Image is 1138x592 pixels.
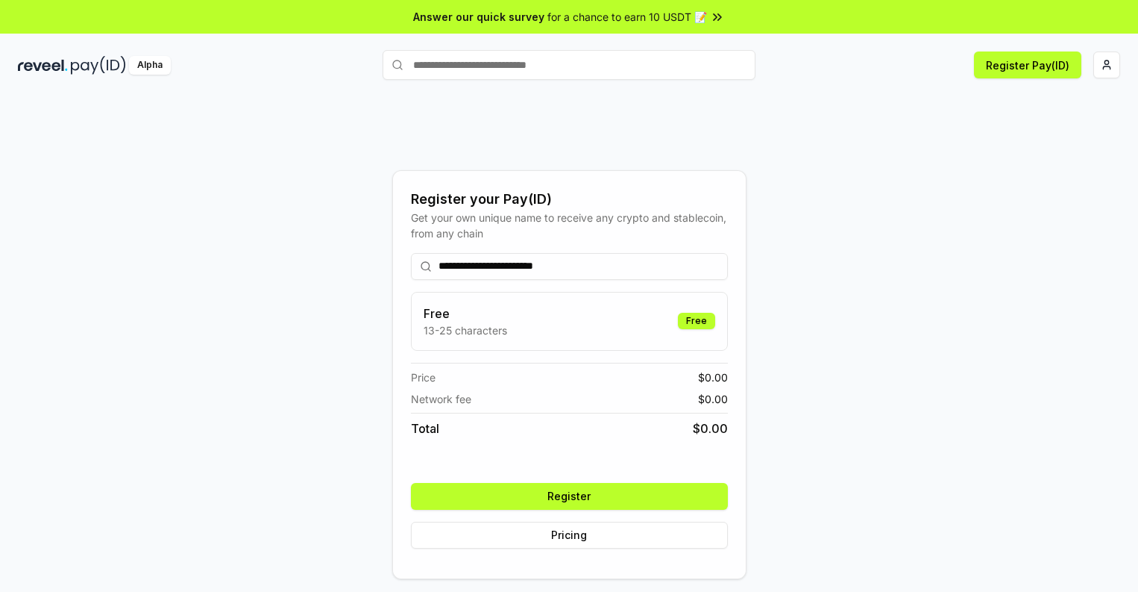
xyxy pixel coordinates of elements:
[411,210,728,241] div: Get your own unique name to receive any crypto and stablecoin, from any chain
[424,323,507,338] p: 13-25 characters
[71,56,126,75] img: pay_id
[411,189,728,210] div: Register your Pay(ID)
[411,420,439,437] span: Total
[698,370,728,385] span: $ 0.00
[678,313,715,329] div: Free
[411,370,436,385] span: Price
[698,391,728,407] span: $ 0.00
[547,9,707,25] span: for a chance to earn 10 USDT 📝
[411,522,728,549] button: Pricing
[974,52,1081,78] button: Register Pay(ID)
[413,9,544,25] span: Answer our quick survey
[411,483,728,510] button: Register
[424,305,507,323] h3: Free
[18,56,68,75] img: reveel_dark
[693,420,728,437] span: $ 0.00
[129,56,171,75] div: Alpha
[411,391,471,407] span: Network fee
